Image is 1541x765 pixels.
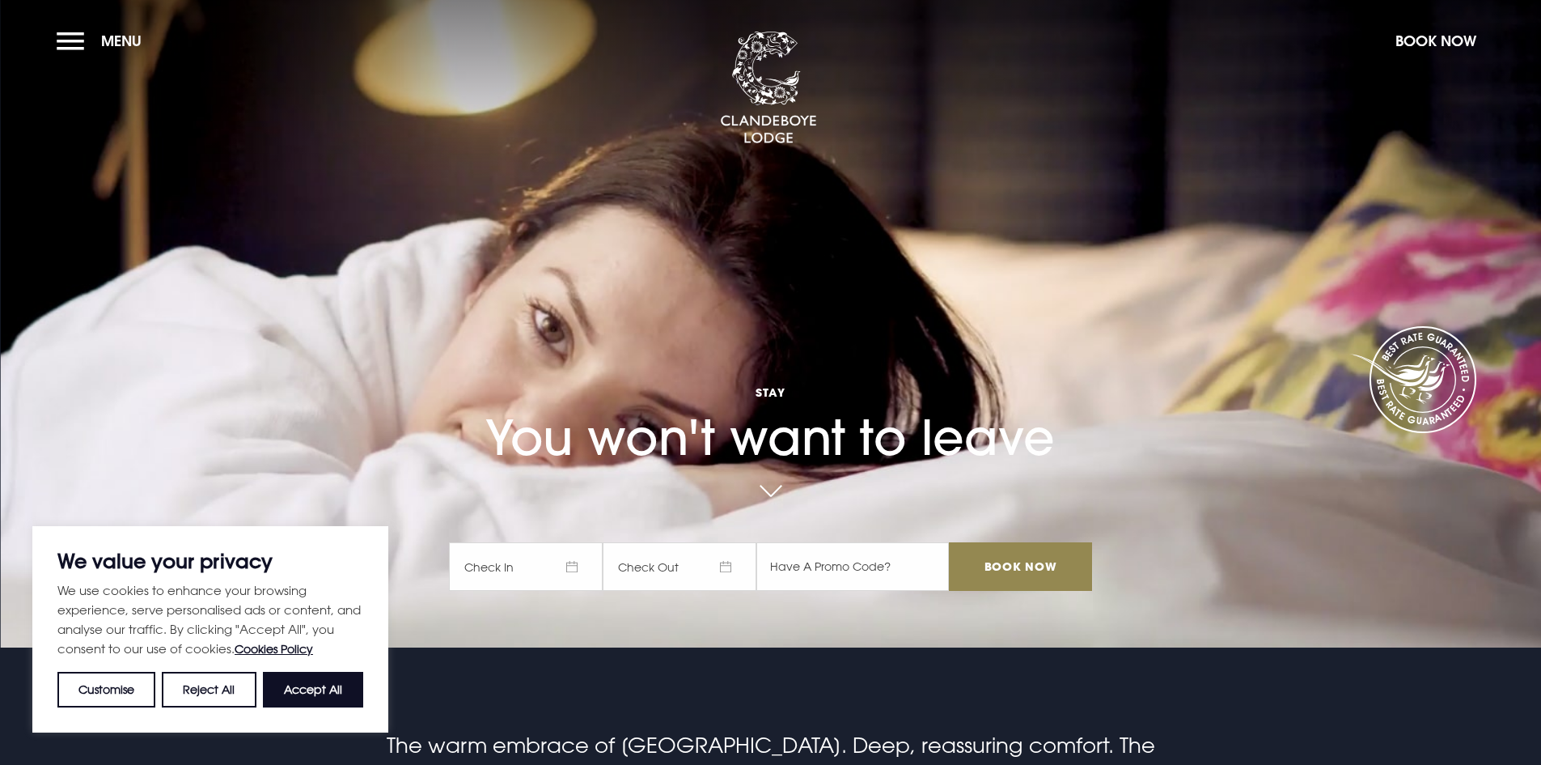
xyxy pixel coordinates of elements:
[603,542,756,591] span: Check Out
[949,542,1091,591] input: Book Now
[1387,23,1484,58] button: Book Now
[57,672,155,708] button: Customise
[57,580,363,659] p: We use cookies to enhance your browsing experience, serve personalised ads or content, and analys...
[32,526,388,733] div: We value your privacy
[449,336,1091,466] h1: You won't want to leave
[756,542,949,591] input: Have A Promo Code?
[449,542,603,591] span: Check In
[235,642,313,656] a: Cookies Policy
[101,32,142,50] span: Menu
[263,672,363,708] button: Accept All
[449,385,1091,400] span: Stay
[162,672,256,708] button: Reject All
[57,23,150,58] button: Menu
[720,32,817,145] img: Clandeboye Lodge
[57,551,363,571] p: We value your privacy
